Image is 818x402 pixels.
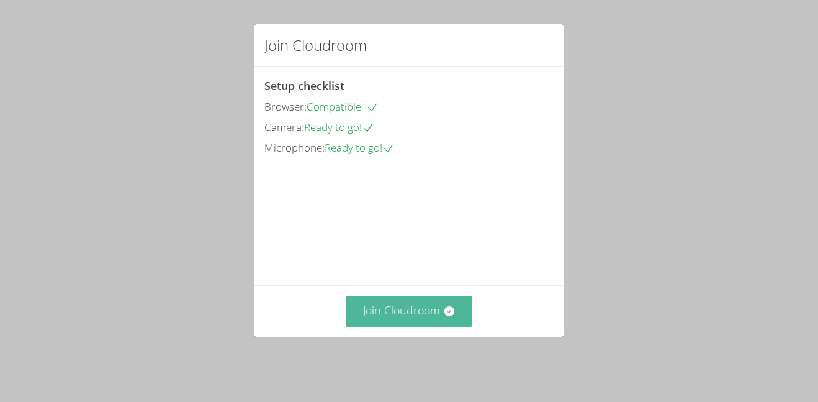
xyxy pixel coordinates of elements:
[264,140,325,155] span: Microphone:
[264,120,304,134] span: Camera:
[325,140,395,155] span: Ready to go!
[304,120,374,134] span: Ready to go!
[264,99,307,114] span: Browser:
[346,296,473,326] button: Join Cloudroom
[264,34,367,57] h2: Join Cloudroom
[307,99,379,114] span: Compatible
[264,78,344,93] span: Setup checklist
